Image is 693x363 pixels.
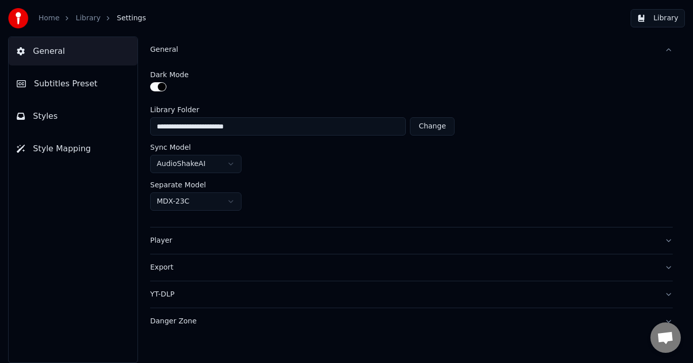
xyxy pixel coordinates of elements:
div: General [150,63,673,227]
img: youka [8,8,28,28]
button: YT-DLP [150,281,673,308]
button: Style Mapping [9,135,137,163]
button: Change [410,117,455,136]
a: Library [76,13,100,23]
label: Separate Model [150,181,206,188]
div: Danger Zone [150,316,656,326]
div: General [150,45,656,55]
span: Styles [33,110,58,122]
button: Danger Zone [150,308,673,335]
button: General [9,37,137,65]
span: Style Mapping [33,143,91,155]
label: Sync Model [150,144,191,151]
span: General [33,45,65,57]
div: Export [150,262,656,273]
div: Player [150,236,656,246]
label: Dark Mode [150,71,189,78]
a: Home [39,13,59,23]
button: Library [631,9,685,27]
button: General [150,37,673,63]
span: Subtitles Preset [34,78,97,90]
nav: breadcrumb [39,13,146,23]
span: Settings [117,13,146,23]
div: YT-DLP [150,289,656,300]
button: Subtitles Preset [9,70,137,98]
button: Export [150,254,673,281]
button: Styles [9,102,137,130]
div: Open chat [650,322,681,353]
button: Player [150,227,673,254]
label: Library Folder [150,106,455,113]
